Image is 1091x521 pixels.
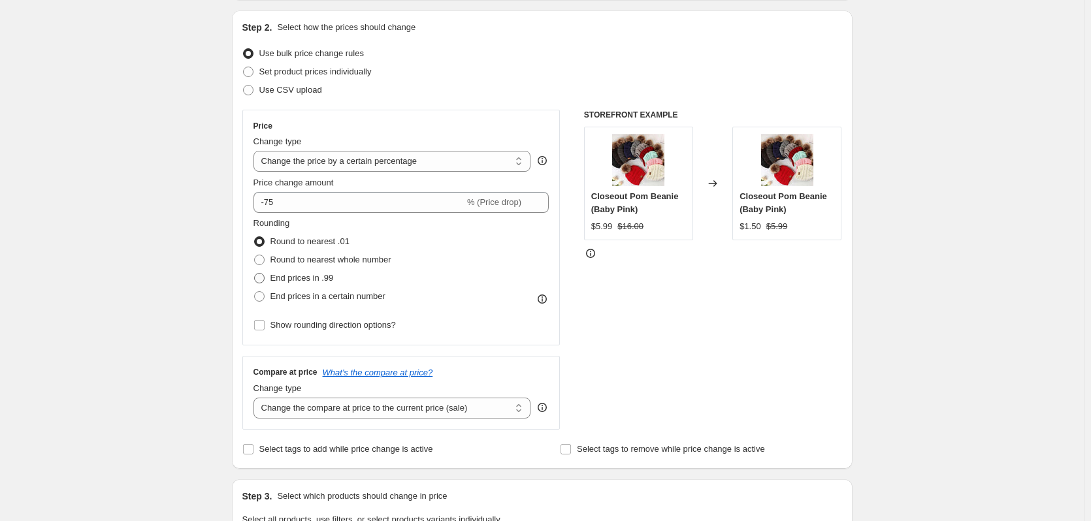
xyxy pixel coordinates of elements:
[259,48,364,58] span: Use bulk price change rules
[584,110,842,120] h6: STOREFRONT EXAMPLE
[253,192,464,213] input: -15
[740,220,761,233] div: $1.50
[270,291,385,301] span: End prices in a certain number
[270,255,391,264] span: Round to nearest whole number
[617,220,643,233] strike: $16.00
[253,367,318,377] h3: Compare at price
[259,67,372,76] span: Set product prices individually
[577,444,765,454] span: Select tags to remove while price change is active
[536,154,549,167] div: help
[761,134,813,186] img: closeout-pom-beanie_80x.jpg
[253,383,302,393] span: Change type
[242,490,272,503] h2: Step 3.
[270,320,396,330] span: Show rounding direction options?
[259,85,322,95] span: Use CSV upload
[259,444,433,454] span: Select tags to add while price change is active
[766,220,788,233] strike: $5.99
[591,220,613,233] div: $5.99
[253,121,272,131] h3: Price
[740,191,827,214] span: Closeout Pom Beanie (Baby Pink)
[323,368,433,377] button: What's the compare at price?
[270,273,334,283] span: End prices in .99
[253,178,334,187] span: Price change amount
[536,401,549,414] div: help
[270,236,350,246] span: Round to nearest .01
[242,21,272,34] h2: Step 2.
[253,136,302,146] span: Change type
[612,134,664,186] img: closeout-pom-beanie_80x.jpg
[467,197,521,207] span: % (Price drop)
[277,21,415,34] p: Select how the prices should change
[591,191,679,214] span: Closeout Pom Beanie (Baby Pink)
[277,490,447,503] p: Select which products should change in price
[253,218,290,228] span: Rounding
